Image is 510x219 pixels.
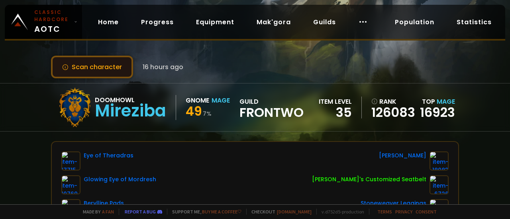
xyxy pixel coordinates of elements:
[143,62,183,72] span: 16 hours ago
[379,151,426,160] div: [PERSON_NAME]
[312,175,426,184] div: [PERSON_NAME]'s Customized Seatbelt
[5,5,82,39] a: Classic HardcoreAOTC
[377,209,392,215] a: Terms
[95,105,166,117] div: Mireziba
[61,175,80,194] img: item-10769
[95,95,166,105] div: Doomhowl
[277,209,312,215] a: [DOMAIN_NAME]
[395,209,412,215] a: Privacy
[186,95,209,105] div: Gnome
[239,97,304,118] div: guild
[78,209,114,215] span: Made by
[202,209,241,215] a: Buy me a coffee
[34,9,71,35] span: AOTC
[371,107,415,118] a: 126083
[450,14,498,30] a: Statistics
[51,56,133,78] button: Scan character
[319,97,352,107] div: item level
[125,209,156,215] a: Report a bug
[430,151,449,171] img: item-18083
[84,151,133,160] div: Eye of Theradras
[371,97,415,107] div: rank
[212,95,230,105] div: Mage
[34,9,71,23] small: Classic Hardcore
[307,14,342,30] a: Guilds
[167,209,241,215] span: Support me,
[246,209,312,215] span: Checkout
[186,102,202,120] span: 49
[416,209,437,215] a: Consent
[319,107,352,118] div: 35
[190,14,241,30] a: Equipment
[102,209,114,215] a: a fan
[84,175,156,184] div: Glowing Eye of Mordresh
[92,14,125,30] a: Home
[430,175,449,194] img: item-6726
[61,151,80,171] img: item-17715
[420,103,455,121] a: 16923
[203,110,212,118] small: 7 %
[437,97,455,106] span: Mage
[420,97,455,107] div: Top
[361,199,426,207] div: Stoneweaver Leggings
[316,209,364,215] span: v. d752d5 - production
[84,199,124,207] div: Berylline Pads
[388,14,441,30] a: Population
[239,107,304,118] span: Frontwo
[250,14,297,30] a: Mak'gora
[135,14,180,30] a: Progress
